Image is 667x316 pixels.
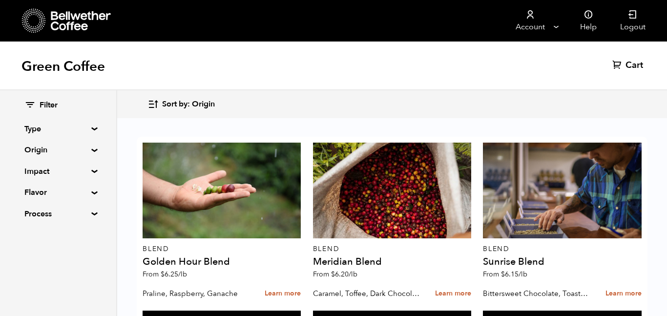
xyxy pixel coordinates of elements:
[24,123,92,135] summary: Type
[349,270,357,279] span: /lb
[331,270,335,279] span: $
[143,257,301,267] h4: Golden Hour Blend
[605,283,642,304] a: Learn more
[435,283,471,304] a: Learn more
[501,270,505,279] span: $
[483,257,641,267] h4: Sunrise Blend
[625,60,643,71] span: Cart
[161,270,165,279] span: $
[24,187,92,198] summary: Flavor
[313,257,471,267] h4: Meridian Blend
[265,283,301,304] a: Learn more
[501,270,527,279] bdi: 6.15
[178,270,187,279] span: /lb
[143,246,301,253] p: Blend
[483,270,527,279] span: From
[313,246,471,253] p: Blend
[143,286,250,301] p: Praline, Raspberry, Ganache
[483,246,641,253] p: Blend
[24,208,92,220] summary: Process
[40,100,58,111] span: Filter
[313,270,357,279] span: From
[24,144,92,156] summary: Origin
[483,286,590,301] p: Bittersweet Chocolate, Toasted Marshmallow, Candied Orange, Praline
[519,270,527,279] span: /lb
[161,270,187,279] bdi: 6.25
[147,93,215,116] button: Sort by: Origin
[21,58,105,75] h1: Green Coffee
[143,270,187,279] span: From
[612,60,646,71] a: Cart
[313,286,420,301] p: Caramel, Toffee, Dark Chocolate
[162,99,215,110] span: Sort by: Origin
[24,166,92,177] summary: Impact
[331,270,357,279] bdi: 6.20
